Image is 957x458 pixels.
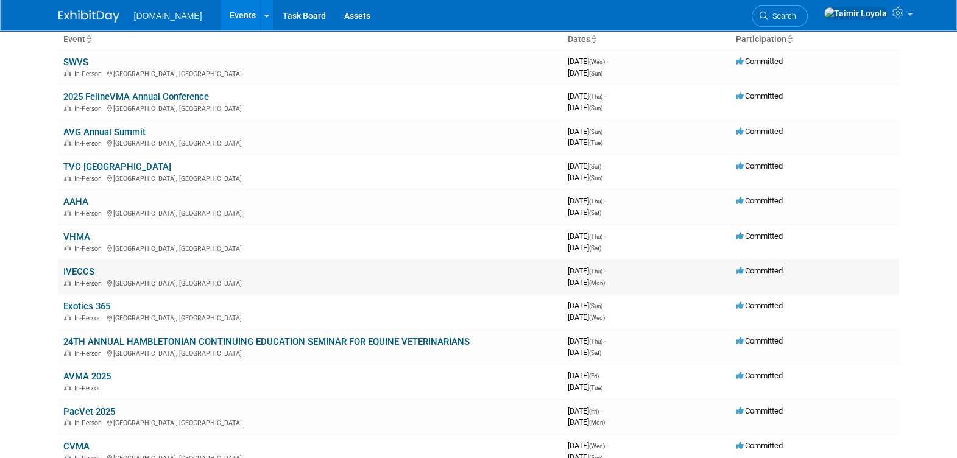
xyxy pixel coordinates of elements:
span: Committed [736,266,783,275]
div: [GEOGRAPHIC_DATA], [GEOGRAPHIC_DATA] [63,417,558,427]
a: 24TH ANNUAL HAMBLETONIAN CONTINUING EDUCATION SEMINAR FOR EQUINE VETERINARIANS [63,336,470,347]
div: [GEOGRAPHIC_DATA], [GEOGRAPHIC_DATA] [63,312,558,322]
a: VHMA [63,231,90,242]
span: [DATE] [568,138,602,147]
img: In-Person Event [64,245,71,251]
span: [DATE] [568,301,606,310]
span: (Wed) [589,443,605,449]
span: In-Person [74,70,105,78]
span: (Tue) [589,384,602,391]
span: (Thu) [589,268,602,275]
span: (Sun) [589,129,602,135]
span: [DATE] [568,312,605,322]
span: [DATE] [568,336,606,345]
span: (Thu) [589,198,602,205]
span: [DATE] [568,266,606,275]
span: [DOMAIN_NAME] [134,11,202,21]
img: In-Person Event [64,350,71,356]
img: In-Person Event [64,419,71,425]
span: (Thu) [589,233,602,240]
div: [GEOGRAPHIC_DATA], [GEOGRAPHIC_DATA] [63,68,558,78]
span: Committed [736,231,783,241]
span: [DATE] [568,127,606,136]
img: In-Person Event [64,105,71,111]
span: Committed [736,91,783,100]
a: Sort by Participation Type [786,34,793,44]
span: - [604,127,606,136]
span: [DATE] [568,382,602,392]
a: IVECCS [63,266,94,277]
img: In-Person Event [64,175,71,181]
span: - [604,231,606,241]
a: PacVet 2025 [63,406,115,417]
a: CVMA [63,441,90,452]
span: - [604,301,606,310]
span: In-Person [74,419,105,427]
span: In-Person [74,175,105,183]
a: TVC [GEOGRAPHIC_DATA] [63,161,171,172]
th: Event [58,29,563,50]
span: (Mon) [589,280,605,286]
div: [GEOGRAPHIC_DATA], [GEOGRAPHIC_DATA] [63,348,558,358]
span: - [604,266,606,275]
img: In-Person Event [64,384,71,390]
span: Committed [736,371,783,380]
div: [GEOGRAPHIC_DATA], [GEOGRAPHIC_DATA] [63,103,558,113]
span: [DATE] [568,243,601,252]
div: [GEOGRAPHIC_DATA], [GEOGRAPHIC_DATA] [63,208,558,217]
img: In-Person Event [64,139,71,146]
span: (Thu) [589,93,602,100]
img: Taimir Loyola [824,7,888,20]
span: (Sat) [589,350,601,356]
span: (Sun) [589,105,602,111]
a: AVG Annual Summit [63,127,146,138]
span: In-Person [74,210,105,217]
span: In-Person [74,314,105,322]
a: Exotics 365 [63,301,110,312]
span: [DATE] [568,57,609,66]
span: Committed [736,161,783,171]
span: [DATE] [568,231,606,241]
span: [DATE] [568,371,602,380]
a: AAHA [63,196,88,207]
span: Committed [736,441,783,450]
span: Committed [736,336,783,345]
span: Committed [736,196,783,205]
span: - [604,196,606,205]
img: In-Person Event [64,280,71,286]
span: Search [768,12,796,21]
span: - [601,406,602,415]
a: SWVS [63,57,88,68]
span: (Fri) [589,373,599,379]
span: [DATE] [568,103,602,112]
img: In-Person Event [64,70,71,76]
div: [GEOGRAPHIC_DATA], [GEOGRAPHIC_DATA] [63,243,558,253]
span: - [603,161,605,171]
span: [DATE] [568,441,609,450]
span: In-Person [74,280,105,287]
span: (Tue) [589,139,602,146]
span: (Mon) [589,419,605,426]
span: [DATE] [568,278,605,287]
span: In-Person [74,105,105,113]
th: Participation [731,29,899,50]
span: [DATE] [568,68,602,77]
span: (Sat) [589,210,601,216]
span: - [601,371,602,380]
img: In-Person Event [64,210,71,216]
span: (Fri) [589,408,599,415]
img: ExhibitDay [58,10,119,23]
span: (Sun) [589,175,602,181]
span: In-Person [74,139,105,147]
span: In-Person [74,384,105,392]
img: In-Person Event [64,314,71,320]
span: (Thu) [589,338,602,345]
span: Committed [736,57,783,66]
span: (Sat) [589,163,601,170]
div: [GEOGRAPHIC_DATA], [GEOGRAPHIC_DATA] [63,138,558,147]
a: AVMA 2025 [63,371,111,382]
span: (Sat) [589,245,601,252]
span: [DATE] [568,417,605,426]
span: (Wed) [589,58,605,65]
div: [GEOGRAPHIC_DATA], [GEOGRAPHIC_DATA] [63,278,558,287]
